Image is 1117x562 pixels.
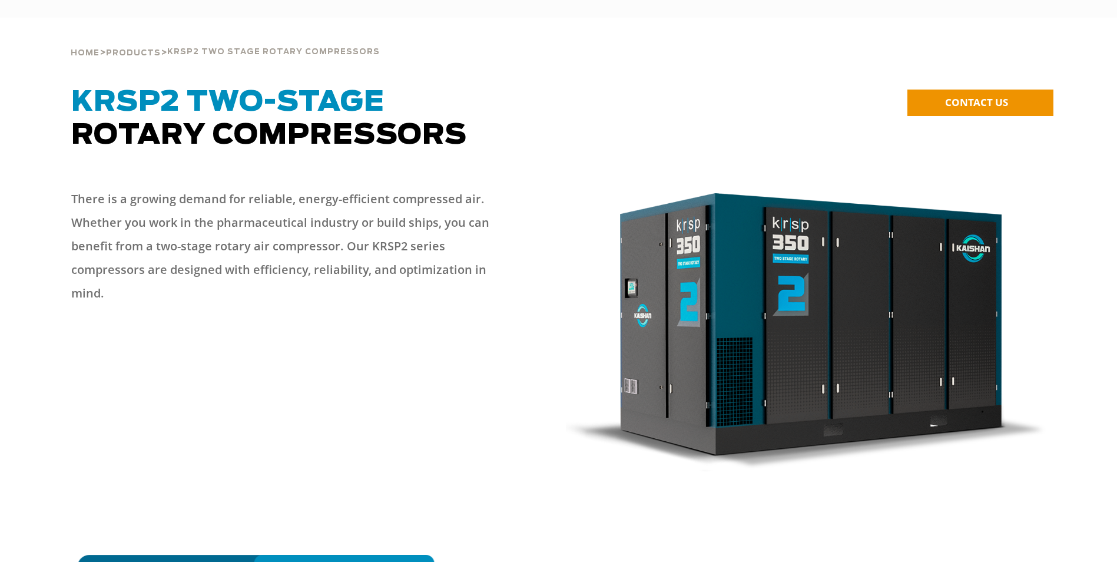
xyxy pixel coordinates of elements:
span: Rotary Compressors [71,88,467,150]
a: CONTACT US [907,90,1053,116]
span: KRSP2 Two-Stage [71,88,385,117]
span: krsp2 two stage rotary compressors [167,48,380,56]
a: Products [106,47,161,58]
span: CONTACT US [945,95,1008,109]
a: Home [71,47,100,58]
div: > > [71,18,380,62]
p: There is a growing demand for reliable, energy-efficient compressed air. Whether you work in the ... [71,187,512,305]
span: Products [106,49,161,57]
img: krsp350 [566,193,1047,472]
span: Home [71,49,100,57]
